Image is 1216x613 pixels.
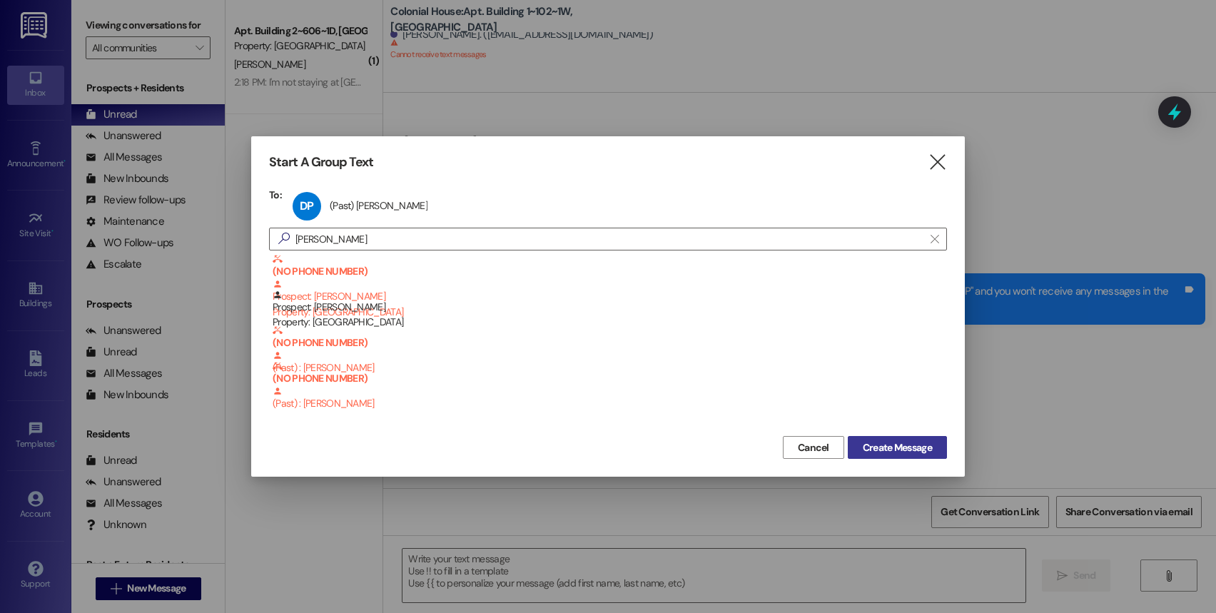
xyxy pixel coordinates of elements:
[269,154,373,171] h3: Start A Group Text
[273,254,947,278] b: (NO PHONE NUMBER)
[863,440,932,455] span: Create Message
[269,325,947,361] div: (NO PHONE NUMBER) (Past) : [PERSON_NAME]
[928,155,947,170] i: 
[269,290,947,325] div: Prospect: [PERSON_NAME]Property: [GEOGRAPHIC_DATA]
[269,361,947,397] div: (NO PHONE NUMBER) (Past) : [PERSON_NAME]
[300,198,313,213] span: DP
[273,231,295,246] i: 
[269,188,282,201] h3: To:
[798,440,829,455] span: Cancel
[783,436,844,459] button: Cancel
[931,233,938,245] i: 
[923,228,946,250] button: Clear text
[273,361,947,412] div: (Past) : [PERSON_NAME]
[848,436,947,459] button: Create Message
[273,361,947,385] b: (NO PHONE NUMBER)
[273,315,947,330] div: Property: [GEOGRAPHIC_DATA]
[273,290,947,330] div: Prospect: [PERSON_NAME]
[330,199,427,212] div: (Past) [PERSON_NAME]
[273,325,947,349] b: (NO PHONE NUMBER)
[269,254,947,290] div: (NO PHONE NUMBER) Prospect: [PERSON_NAME]Property: [GEOGRAPHIC_DATA]
[273,325,947,376] div: (Past) : [PERSON_NAME]
[273,254,947,320] div: Prospect: [PERSON_NAME]
[295,229,923,249] input: Search for any contact or apartment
